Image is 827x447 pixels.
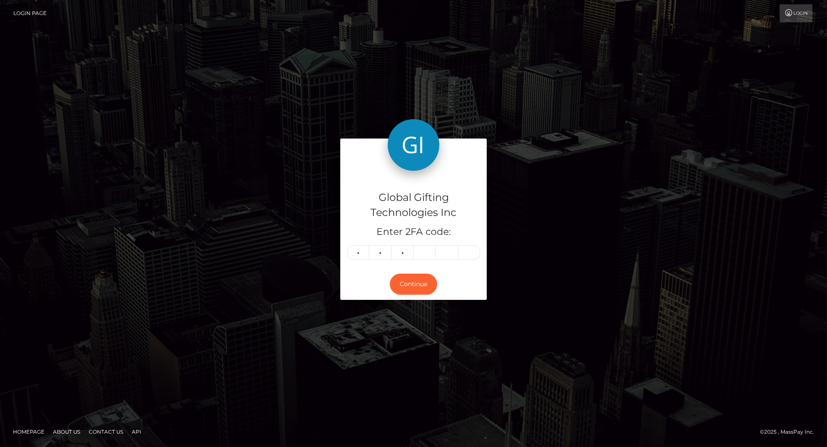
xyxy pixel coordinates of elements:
[347,190,480,220] h4: Global Gifting Technologies Inc
[50,425,84,438] a: About Us
[13,4,47,22] a: Login Page
[780,4,812,22] a: Login
[128,425,145,438] a: API
[85,425,127,438] a: Contact Us
[390,274,437,295] button: Continue
[347,225,480,239] h5: Enter 2FA code:
[760,427,821,437] div: © 2025 , MassPay Inc.
[9,425,48,438] a: Homepage
[388,119,439,171] img: Global Gifting Technologies Inc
